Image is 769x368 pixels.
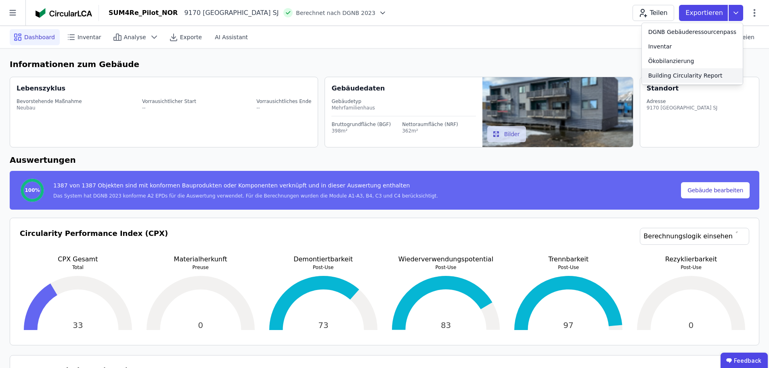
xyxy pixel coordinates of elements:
button: Teilen [633,5,674,21]
div: Neubau [17,105,82,111]
span: AI Assistant [215,33,248,41]
p: Wiederverwendungspotential [388,254,504,264]
div: Bruttogrundfläche (BGF) [331,121,391,128]
div: Ökobilanzierung [648,57,694,65]
span: Exporte [180,33,202,41]
p: Demontiertbarkeit [265,254,381,264]
p: Preuse [142,264,259,271]
div: Das System hat DGNB 2023 konforme A2 EPDs für die Auswertung verwendet. Für die Berechnungen wurd... [53,193,438,199]
div: Building Circularity Report [648,71,723,80]
div: -- [142,105,196,111]
div: DGNB Gebäuderessourcenpass [648,28,736,36]
p: Post-Use [633,264,749,271]
div: Lebenszyklus [17,84,65,93]
h3: Circularity Performance Index (CPX) [20,228,168,254]
p: Post-Use [388,264,504,271]
div: Nettoraumfläche (NRF) [402,121,458,128]
p: Materialherkunft [142,254,259,264]
button: Bilder [487,126,526,142]
div: 398m² [331,128,391,134]
p: Exportieren [685,8,725,18]
p: Total [20,264,136,271]
p: CPX Gesamt [20,254,136,264]
div: Standort [647,84,679,93]
span: Inventar [78,33,101,41]
div: Vorrausichtliches Ende [256,98,311,105]
div: 362m² [402,128,458,134]
div: Gebäudetyp [331,98,476,105]
div: Adresse [647,98,717,105]
div: Vorrausichtlicher Start [142,98,196,105]
button: Gebäude bearbeiten [681,182,750,198]
a: Berechnungslogik einsehen [640,228,749,245]
p: Rezyklierbarkeit [633,254,749,264]
h6: Informationen zum Gebäude [10,58,759,70]
div: Mehrfamilienhaus [331,105,476,111]
div: Inventar [648,42,672,50]
p: Post-Use [510,264,627,271]
img: Concular [36,8,92,18]
span: Dashboard [24,33,55,41]
span: 100% [25,187,40,193]
div: Gebäudedaten [331,84,482,93]
span: Analyse [124,33,146,41]
div: Bevorstehende Maßnahme [17,98,82,105]
p: Trennbarkeit [510,254,627,264]
span: Berechnet nach DGNB 2023 [296,9,375,17]
h6: Auswertungen [10,154,759,166]
div: 9170 [GEOGRAPHIC_DATA] SJ [647,105,717,111]
div: SUM4Re_Pilot_NOR [109,8,178,18]
div: 9170 [GEOGRAPHIC_DATA] SJ [178,8,279,18]
div: 1387 von 1387 Objekten sind mit konformen Bauprodukten oder Komponenten verknüpft und in dieser A... [53,181,438,193]
div: -- [256,105,311,111]
p: Post-Use [265,264,381,271]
